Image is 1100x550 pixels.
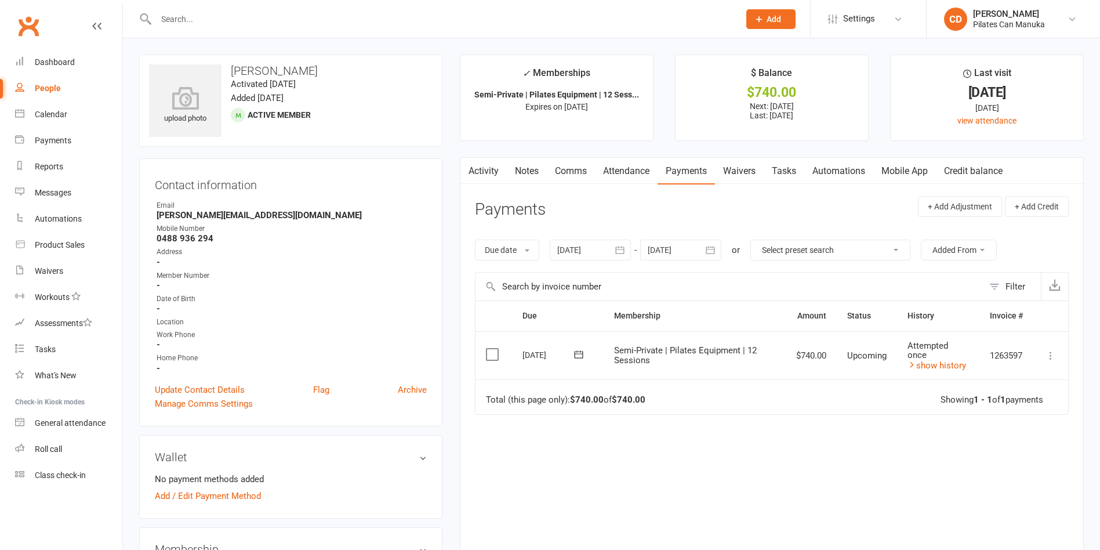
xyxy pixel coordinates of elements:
strong: - [157,303,427,314]
div: Messages [35,188,71,197]
strong: - [157,280,427,291]
button: Due date [475,240,539,260]
a: Manage Comms Settings [155,397,253,411]
th: History [897,301,979,331]
span: Expires on [DATE] [525,102,588,111]
div: Payments [35,136,71,145]
span: Attempted once [907,341,948,361]
div: Automations [35,214,82,223]
a: Waivers [715,158,764,184]
time: Activated [DATE] [231,79,296,89]
a: Messages [15,180,122,206]
strong: $740.00 [612,395,645,405]
div: Assessments [35,319,92,328]
a: Tasks [764,158,804,184]
div: Calendar [35,110,67,119]
a: Payments [658,158,715,184]
button: + Add Credit [1005,196,1069,217]
a: General attendance kiosk mode [15,410,122,436]
div: [DATE] [901,102,1073,114]
div: Class check-in [35,471,86,480]
i: ✓ [522,68,530,79]
strong: Semi-Private | Pilates Equipment | 12 Sess... [474,90,639,99]
h3: Payments [475,201,546,219]
a: Calendar [15,102,122,128]
a: Update Contact Details [155,383,245,397]
a: Payments [15,128,122,154]
a: Class kiosk mode [15,462,122,489]
div: $740.00 [686,86,858,99]
span: Settings [843,6,875,32]
div: Product Sales [35,240,85,249]
div: [PERSON_NAME] [973,9,1045,19]
div: Reports [35,162,63,171]
h3: [PERSON_NAME] [149,64,433,77]
div: Filter [1005,280,1025,294]
a: Assessments [15,310,122,336]
th: Invoice # [979,301,1033,331]
strong: 0488 936 294 [157,233,427,244]
span: Upcoming [847,350,887,361]
a: Product Sales [15,232,122,258]
button: Add [746,9,796,29]
span: Active member [248,110,311,120]
div: Last visit [963,66,1011,86]
div: Memberships [522,66,590,87]
a: Add / Edit Payment Method [155,489,261,503]
div: [DATE] [522,346,576,364]
span: Semi-Private | Pilates Equipment | 12 Sessions [614,345,757,366]
th: Membership [604,301,786,331]
input: Search by invoice number [475,273,983,301]
strong: - [157,363,427,374]
a: Dashboard [15,49,122,75]
div: Tasks [35,345,56,354]
div: Home Phone [157,353,427,364]
div: Member Number [157,270,427,281]
a: Attendance [595,158,658,184]
h3: Contact information [155,174,427,191]
div: or [732,243,740,257]
div: upload photo [149,86,222,125]
strong: 1 - 1 [974,395,992,405]
div: General attendance [35,418,106,428]
td: $740.00 [786,331,837,380]
a: Credit balance [936,158,1011,184]
div: Work Phone [157,330,427,341]
div: CD [944,8,967,31]
strong: $740.00 [570,395,604,405]
div: $ Balance [751,66,792,86]
div: Address [157,247,427,258]
div: Pilates Can Manuka [973,19,1045,30]
input: Search... [153,11,731,27]
div: Workouts [35,292,70,302]
div: Showing of payments [941,395,1043,405]
strong: 1 [1000,395,1005,405]
th: Status [837,301,897,331]
span: Add [767,15,781,24]
div: Dashboard [35,57,75,67]
a: view attendance [957,116,1016,125]
button: Filter [983,273,1041,301]
a: Waivers [15,258,122,284]
div: Email [157,200,427,211]
a: Tasks [15,336,122,363]
strong: - [157,257,427,267]
div: Waivers [35,266,63,276]
a: Archive [398,383,427,397]
a: Mobile App [873,158,936,184]
td: 1263597 [979,331,1033,380]
div: People [35,84,61,93]
a: Reports [15,154,122,180]
time: Added [DATE] [231,93,284,103]
li: No payment methods added [155,472,427,486]
a: Roll call [15,436,122,462]
th: Due [512,301,604,331]
button: + Add Adjustment [918,196,1002,217]
div: [DATE] [901,86,1073,99]
div: Roll call [35,444,62,454]
a: Flag [313,383,329,397]
div: What's New [35,371,77,380]
strong: - [157,339,427,350]
a: Comms [547,158,595,184]
strong: [PERSON_NAME][EMAIL_ADDRESS][DOMAIN_NAME] [157,210,427,220]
